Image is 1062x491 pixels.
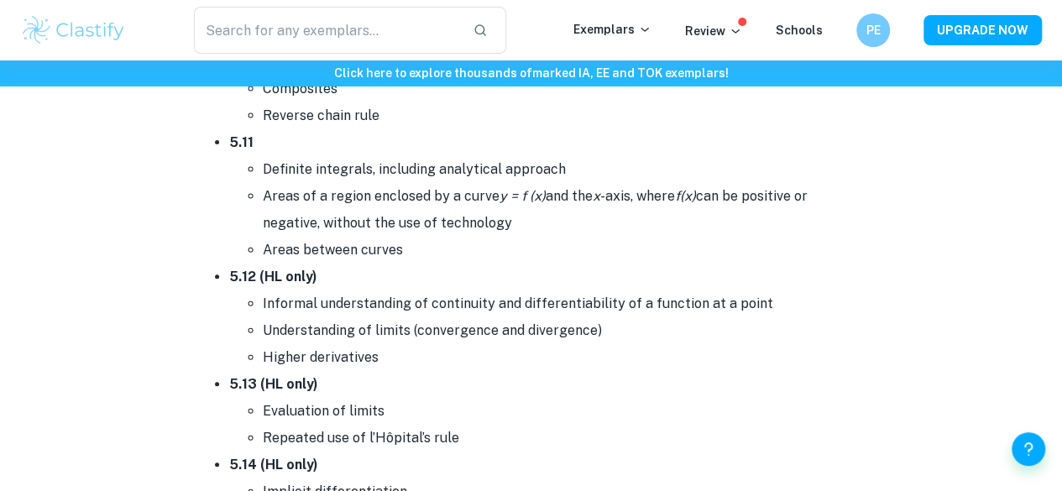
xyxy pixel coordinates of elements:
[20,13,127,47] img: Clastify logo
[263,156,867,183] li: Definite integrals, including analytical approach
[229,376,318,392] strong: 5.13 (HL only)
[776,24,823,37] a: Schools
[856,13,890,47] button: PE
[685,22,742,40] p: Review
[1012,432,1045,466] button: Help and Feedback
[263,290,867,317] li: Informal understanding of continuity and differentiability of a function at a point
[263,344,867,371] li: Higher derivatives
[263,76,867,102] li: Composites
[593,188,600,204] i: x
[263,237,867,264] li: Areas between curves
[194,7,459,54] input: Search for any exemplars...
[675,188,696,204] i: f(x)
[263,425,867,452] li: Repeated use of l’Hôpital’s rule
[864,21,883,39] h6: PE
[3,64,1059,82] h6: Click here to explore thousands of marked IA, EE and TOK exemplars !
[500,188,546,204] i: y = f (x)
[263,183,867,237] li: Areas of a region enclosed by a curve and the -axis, where can be positive or negative, without t...
[229,134,254,150] strong: 5.11
[923,15,1042,45] button: UPGRADE NOW
[263,102,867,129] li: Reverse chain rule
[263,398,867,425] li: Evaluation of limits
[263,317,867,344] li: Understanding of limits (convergence and divergence)
[573,20,651,39] p: Exemplars
[229,457,318,473] strong: 5.14 (HL only)
[229,269,317,285] strong: 5.12 (HL only)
